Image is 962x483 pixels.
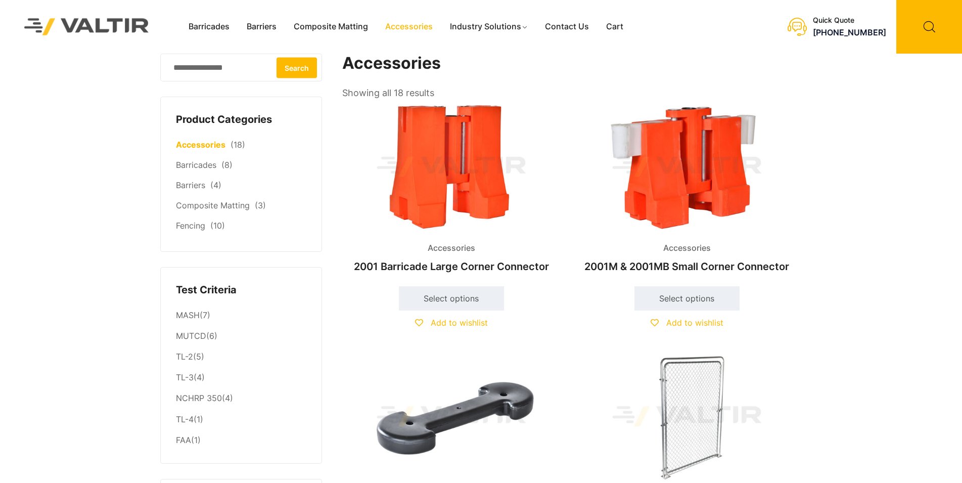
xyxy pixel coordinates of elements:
a: [PHONE_NUMBER] [813,27,886,37]
span: Add to wishlist [666,318,723,328]
span: (4) [210,180,221,190]
a: Add to wishlist [651,318,723,328]
a: Add to wishlist [415,318,488,328]
a: Select options for “2001M & 2001MB Small Corner Connector” [634,286,740,311]
a: TL-2 [176,352,193,362]
a: Accessories [176,140,225,150]
a: Industry Solutions [441,19,537,34]
li: (1) [176,409,306,430]
h4: Test Criteria [176,283,306,298]
a: MUTCD [176,331,206,341]
span: (8) [221,160,233,170]
span: (10) [210,221,225,231]
a: Barricades [180,19,238,34]
a: Accessories2001M & 2001MB Small Corner Connector [578,101,796,278]
a: Fencing [176,221,205,231]
h1: Accessories [342,54,797,73]
li: (5) [176,347,306,368]
a: Contact Us [536,19,598,34]
h2: 2001M & 2001MB Small Corner Connector [578,255,796,278]
a: NCHRP 350 [176,393,222,403]
span: (3) [255,200,266,210]
a: Select options for “2001 Barricade Large Corner Connector” [399,286,504,311]
a: Cart [598,19,632,34]
div: Quick Quote [813,16,886,25]
img: Valtir Rentals [11,5,162,48]
a: Accessories [377,19,441,34]
a: TL-4 [176,414,194,424]
li: (6) [176,326,306,347]
a: Barriers [176,180,205,190]
button: Search [277,57,317,78]
a: Composite Matting [176,200,250,210]
a: MASH [176,310,200,320]
li: (7) [176,305,306,326]
a: Accessories2001 Barricade Large Corner Connector [342,101,561,278]
span: Accessories [420,241,483,256]
li: (4) [176,368,306,388]
li: (1) [176,430,306,448]
span: (18) [231,140,245,150]
a: TL-3 [176,372,194,382]
a: Barricades [176,160,216,170]
a: Composite Matting [285,19,377,34]
h4: Product Categories [176,112,306,127]
a: FAA [176,435,191,445]
span: Add to wishlist [431,318,488,328]
h2: 2001 Barricade Large Corner Connector [342,255,561,278]
span: Accessories [656,241,718,256]
p: Showing all 18 results [342,84,434,102]
a: Barriers [238,19,285,34]
li: (4) [176,388,306,409]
